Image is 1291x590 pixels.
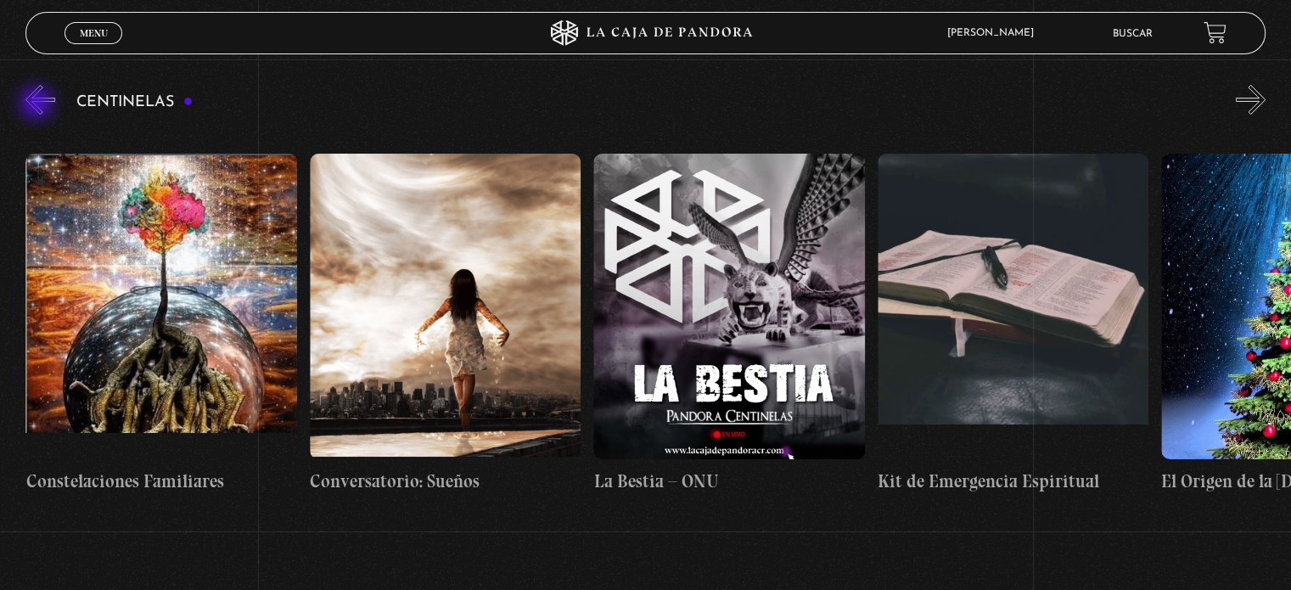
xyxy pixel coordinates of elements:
[310,127,581,522] a: Conversatorio: Sueños
[1113,29,1153,39] a: Buscar
[80,28,108,38] span: Menu
[76,94,193,110] h3: Centinelas
[939,28,1051,38] span: [PERSON_NAME]
[25,85,55,115] button: Previous
[1204,21,1226,44] a: View your shopping cart
[593,127,864,522] a: La Bestia – ONU
[310,468,581,495] h4: Conversatorio: Sueños
[878,468,1148,495] h4: Kit de Emergencia Espiritual
[1236,85,1266,115] button: Next
[878,127,1148,522] a: Kit de Emergencia Espiritual
[25,127,296,522] a: Constelaciones Familiares
[593,468,864,495] h4: La Bestia – ONU
[25,468,296,495] h4: Constelaciones Familiares
[74,42,114,54] span: Cerrar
